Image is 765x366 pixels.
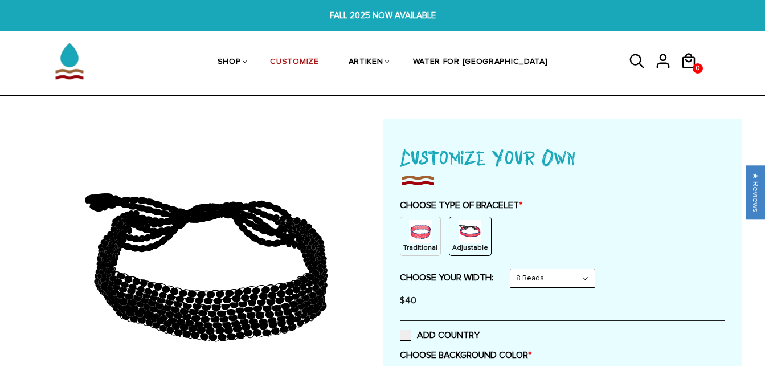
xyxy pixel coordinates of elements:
[403,243,437,253] p: Traditional
[400,295,416,306] span: $40
[236,9,529,22] span: FALL 2025 NOW AVAILABLE
[218,33,241,92] a: SHOP
[409,220,432,243] img: non-string.png
[400,141,725,172] h1: Customize Your Own
[400,217,441,256] div: Non String
[400,172,435,188] img: imgboder_100x.png
[400,200,725,211] label: CHOOSE TYPE OF BRACELET
[400,272,493,283] label: CHOOSE YOUR WIDTH:
[413,33,548,92] a: WATER FOR [GEOGRAPHIC_DATA]
[349,33,383,92] a: ARTIKEN
[400,349,725,361] label: CHOOSE BACKGROUND COLOR
[459,220,481,243] img: string.PNG
[449,217,492,256] div: String
[400,330,480,341] label: ADD COUNTRY
[693,60,702,77] span: 0
[452,243,488,253] p: Adjustable
[746,165,765,219] div: Click to open Judge.me floating reviews tab
[270,33,318,92] a: CUSTOMIZE
[680,73,706,75] a: 0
